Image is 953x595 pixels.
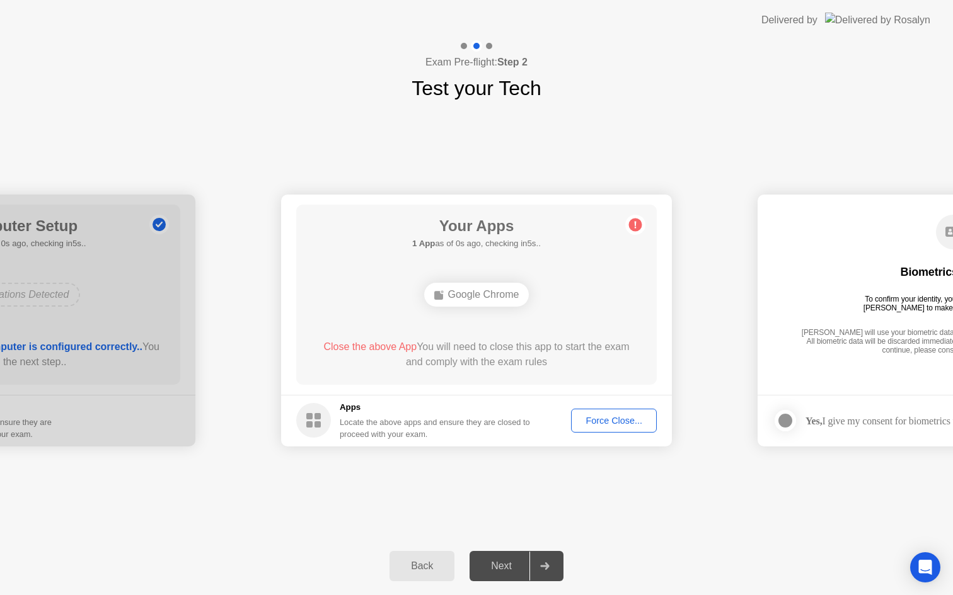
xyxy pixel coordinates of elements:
button: Force Close... [571,409,657,433]
h1: Your Apps [412,215,541,237]
span: Close the above App [323,341,417,352]
div: You will need to close this app to start the exam and comply with the exam rules [315,339,639,370]
div: Back [393,560,451,572]
div: Next [473,560,529,572]
h5: as of 0s ago, checking in5s.. [412,237,541,250]
div: Locate the above apps and ensure they are closed to proceed with your exam. [340,416,531,440]
button: Next [470,551,563,581]
b: Step 2 [497,57,528,67]
div: Force Close... [575,416,652,426]
div: Open Intercom Messenger [910,552,940,582]
div: Google Chrome [424,283,529,307]
strong: Yes, [806,416,822,426]
h5: Apps [340,401,531,414]
button: Back [390,551,454,581]
h1: Test your Tech [412,73,541,103]
img: Delivered by Rosalyn [825,13,930,27]
b: 1 App [412,239,435,248]
h4: Exam Pre-flight: [425,55,528,70]
div: Delivered by [761,13,817,28]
